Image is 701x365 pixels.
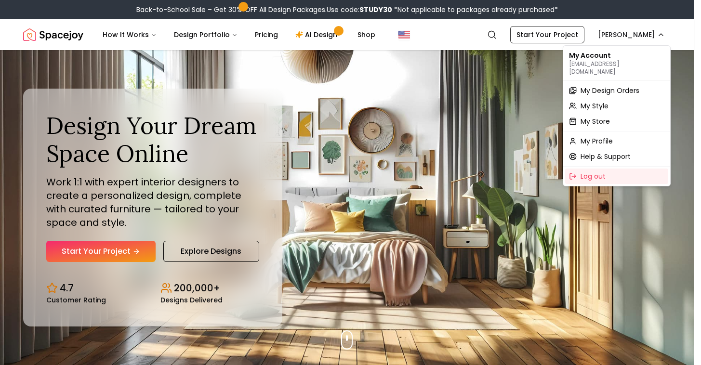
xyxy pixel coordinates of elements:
[565,149,668,164] a: Help & Support
[565,83,668,98] a: My Design Orders
[581,171,606,181] span: Log out
[581,136,613,146] span: My Profile
[565,48,668,78] div: My Account
[581,152,631,161] span: Help & Support
[563,45,671,186] div: [PERSON_NAME]
[565,114,668,129] a: My Store
[569,60,664,76] p: [EMAIL_ADDRESS][DOMAIN_NAME]
[565,98,668,114] a: My Style
[581,117,610,126] span: My Store
[581,101,608,111] span: My Style
[581,86,639,95] span: My Design Orders
[565,133,668,149] a: My Profile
